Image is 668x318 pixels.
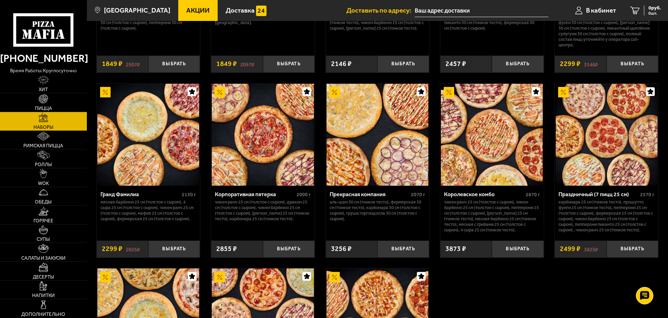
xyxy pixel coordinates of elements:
[216,60,237,67] span: 1849 ₽
[346,7,415,14] span: Доставить по адресу:
[330,14,426,31] p: Пепперони 25 см (толстое с сыром), 4 сыра 25 см (тонкое тесто), Чикен Барбекю 25 см (толстое с сы...
[211,84,315,186] a: АкционныйКорпоративная пятерка
[263,56,315,73] button: Выбрать
[35,106,52,111] span: Пицца
[330,191,410,198] div: Прекрасная компания
[33,275,54,280] span: Десерты
[526,192,540,198] span: 2870 г
[216,245,237,252] span: 2855 ₽
[100,191,180,198] div: Гранд Фамилиа
[648,6,661,10] span: 0 руб.
[607,241,658,258] button: Выбрать
[182,192,196,198] span: 2130 г
[440,84,544,186] a: АкционныйКоролевское комбо
[560,245,580,252] span: 2499 ₽
[558,191,638,198] div: Праздничный (7 пицц 25 см)
[33,125,53,130] span: Наборы
[330,199,426,222] p: Аль-Шам 30 см (тонкое тесто), Фермерская 30 см (тонкое тесто), Карбонара 30 см (толстое с сыром),...
[240,60,254,67] s: 2057 ₽
[556,84,658,186] img: Праздничный (7 пицц 25 см)
[102,60,122,67] span: 1849 ₽
[444,199,540,233] p: Чикен Ранч 25 см (толстое с сыром), Чикен Барбекю 25 см (толстое с сыром), Пепперони 25 см (толст...
[560,60,580,67] span: 2299 ₽
[148,241,200,258] button: Выбрать
[558,14,654,48] p: Карбонара 30 см (толстое с сыром), Прошутто Фунги 30 см (толстое с сыром), [PERSON_NAME] 30 см (т...
[415,4,548,17] span: Люботинский проспект, 2-4
[186,7,210,14] span: Акции
[21,312,65,317] span: Дополнительно
[23,143,63,148] span: Римская пицца
[640,192,654,198] span: 2570 г
[97,84,199,186] img: Гранд Фамилиа
[492,241,543,258] button: Выбрать
[329,87,340,97] img: Акционный
[148,56,200,73] button: Выбрать
[100,199,196,222] p: Мясная Барбекю 25 см (толстое с сыром), 4 сыра 25 см (толстое с сыром), Чикен Ранч 25 см (толстое...
[584,60,598,67] s: 3146 ₽
[35,162,52,167] span: Роллы
[445,60,466,67] span: 2457 ₽
[215,199,311,222] p: Чикен Ранч 25 см (толстое с сыром), Дракон 25 см (толстое с сыром), Чикен Барбекю 25 см (толстое ...
[226,7,255,14] span: Доставка
[329,272,340,282] img: Акционный
[607,56,658,73] button: Выбрать
[441,84,543,186] img: Королевское комбо
[377,56,429,73] button: Выбрать
[558,87,569,97] img: Акционный
[38,181,49,186] span: WOK
[256,6,267,16] img: 15daf4d41897b9f0e9f617042186c801.svg
[327,84,428,186] img: Прекрасная компания
[331,60,352,67] span: 2146 ₽
[39,87,48,92] span: Хит
[215,272,225,282] img: Акционный
[35,200,52,205] span: Обеды
[331,245,352,252] span: 3256 ₽
[648,11,661,15] span: 0 шт.
[263,241,315,258] button: Выбрать
[104,7,170,14] span: [GEOGRAPHIC_DATA]
[32,293,55,298] span: Напитки
[415,4,548,17] input: Ваш адрес доставки
[102,245,122,252] span: 2299 ₽
[444,14,540,31] p: Аль-Шам 30 см (тонкое тесто), Пепперони Пиканто 30 см (тонкое тесто), Фермерская 30 см (толстое с...
[126,60,140,67] s: 2507 ₽
[584,245,598,252] s: 3823 ₽
[212,84,314,186] img: Корпоративная пятерка
[37,237,50,242] span: Супы
[444,87,454,97] img: Акционный
[215,87,225,97] img: Акционный
[444,191,524,198] div: Королевское комбо
[100,14,196,31] p: Дракон 30 см (толстое с сыром), Деревенская 30 см (толстое с сыром), Пепперони 30 см (толстое с с...
[555,84,658,186] a: АкционныйПраздничный (7 пицц 25 см)
[326,84,429,186] a: АкционныйПрекрасная компания
[558,199,654,233] p: Карбонара 25 см (тонкое тесто), Прошутто Фунги 25 см (тонкое тесто), Пепперони 25 см (толстое с с...
[126,245,140,252] s: 2825 ₽
[100,87,111,97] img: Акционный
[215,191,295,198] div: Корпоративная пятерка
[377,241,429,258] button: Выбрать
[297,192,311,198] span: 2000 г
[97,84,200,186] a: АкционныйГранд Фамилиа
[492,56,543,73] button: Выбрать
[586,7,616,14] span: В кабинет
[445,245,466,252] span: 3873 ₽
[100,272,111,282] img: Акционный
[21,256,66,261] span: Салаты и закуски
[33,219,53,223] span: Горячее
[411,192,425,198] span: 2070 г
